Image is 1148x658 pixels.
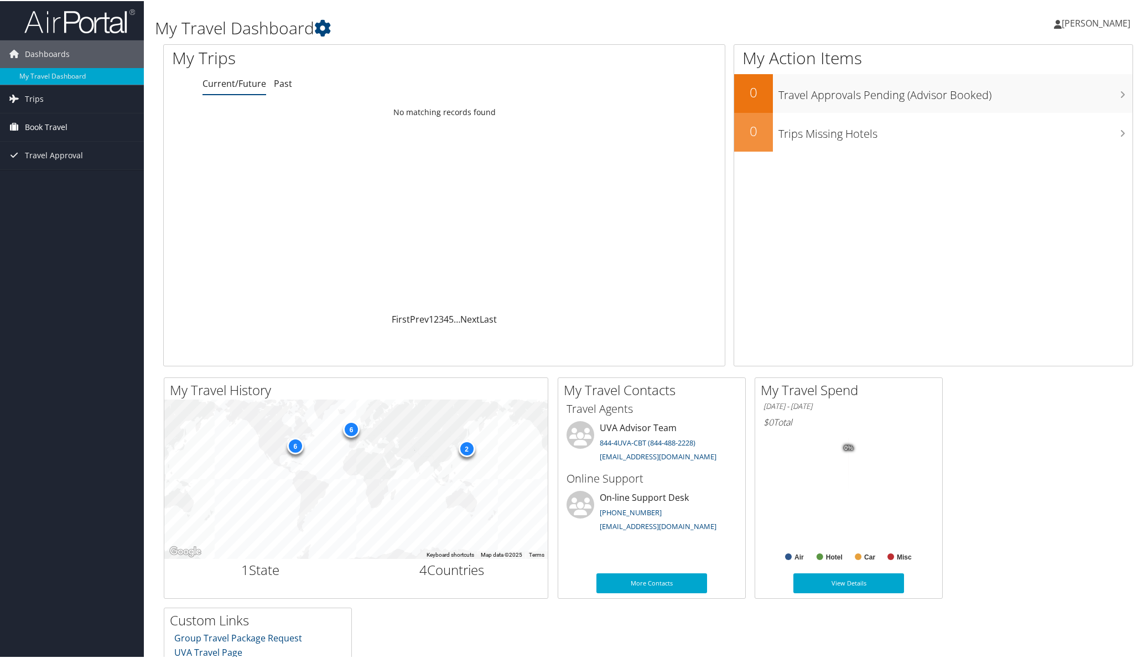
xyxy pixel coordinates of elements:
[826,552,843,560] text: Hotel
[167,543,204,558] img: Google
[434,312,439,324] a: 2
[1062,16,1130,28] span: [PERSON_NAME]
[172,45,483,69] h1: My Trips
[761,380,942,398] h2: My Travel Spend
[155,15,813,39] h1: My Travel Dashboard
[778,120,1133,141] h3: Trips Missing Hotels
[170,610,351,629] h2: Custom Links
[734,82,773,101] h2: 0
[458,439,475,456] div: 2
[794,552,804,560] text: Air
[600,450,716,460] a: [EMAIL_ADDRESS][DOMAIN_NAME]
[561,420,742,465] li: UVA Advisor Team
[763,400,934,411] h6: [DATE] - [DATE]
[164,101,725,121] td: No matching records found
[365,559,540,578] h2: Countries
[25,84,44,112] span: Trips
[454,312,460,324] span: …
[343,420,360,437] div: 6
[439,312,444,324] a: 3
[481,551,522,557] span: Map data ©2025
[174,645,242,657] a: UVA Travel Page
[460,312,480,324] a: Next
[427,550,474,558] button: Keyboard shortcuts
[793,572,904,592] a: View Details
[24,7,135,33] img: airportal-logo.png
[600,506,662,516] a: [PHONE_NUMBER]
[25,39,70,67] span: Dashboards
[897,552,912,560] text: Misc
[174,631,302,643] a: Group Travel Package Request
[564,380,745,398] h2: My Travel Contacts
[173,559,348,578] h2: State
[410,312,429,324] a: Prev
[480,312,497,324] a: Last
[419,559,427,578] span: 4
[567,400,737,416] h3: Travel Agents
[429,312,434,324] a: 1
[567,470,737,485] h3: Online Support
[1054,6,1141,39] a: [PERSON_NAME]
[561,490,742,535] li: On-line Support Desk
[600,520,716,530] a: [EMAIL_ADDRESS][DOMAIN_NAME]
[844,444,853,450] tspan: 0%
[392,312,410,324] a: First
[202,76,266,89] a: Current/Future
[170,380,548,398] h2: My Travel History
[763,415,934,427] h6: Total
[274,76,292,89] a: Past
[444,312,449,324] a: 4
[734,73,1133,112] a: 0Travel Approvals Pending (Advisor Booked)
[596,572,707,592] a: More Contacts
[600,437,695,447] a: 844-4UVA-CBT (844-488-2228)
[734,121,773,139] h2: 0
[449,312,454,324] a: 5
[241,559,249,578] span: 1
[864,552,875,560] text: Car
[763,415,773,427] span: $0
[167,543,204,558] a: Open this area in Google Maps (opens a new window)
[287,437,303,453] div: 6
[25,112,67,140] span: Book Travel
[734,112,1133,151] a: 0Trips Missing Hotels
[25,141,83,168] span: Travel Approval
[529,551,544,557] a: Terms (opens in new tab)
[734,45,1133,69] h1: My Action Items
[778,81,1133,102] h3: Travel Approvals Pending (Advisor Booked)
